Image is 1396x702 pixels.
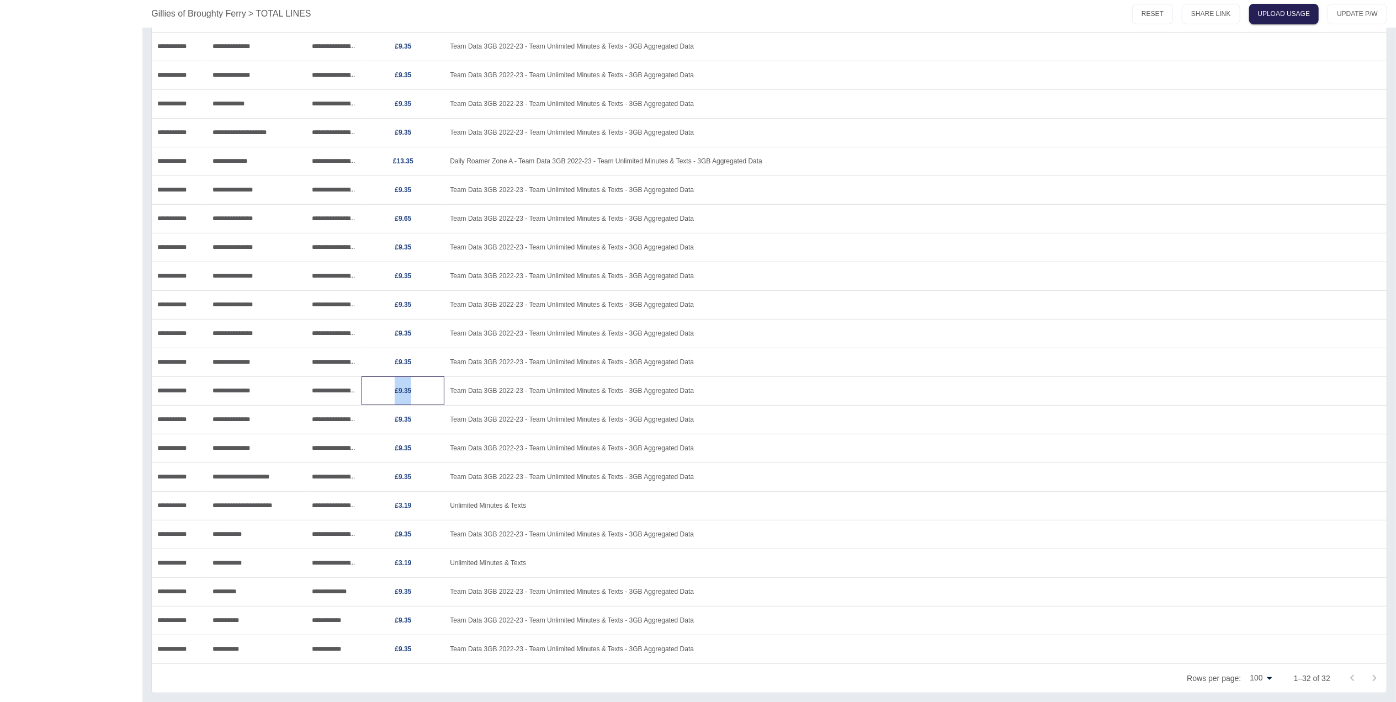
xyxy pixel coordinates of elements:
button: UPDATE P/W [1328,4,1387,24]
div: Team Data 3GB 2022-23 - Team Unlimited Minutes & Texts - 3GB Aggregated Data [444,405,1387,434]
a: £9.35 [395,100,411,108]
p: 1–32 of 32 [1294,673,1330,684]
a: £9.35 [395,243,411,251]
a: Gillies of Broughty Ferry [151,7,246,20]
div: 100 [1245,670,1276,686]
a: £9.65 [395,215,411,222]
a: £9.35 [395,42,411,50]
a: £9.35 [395,473,411,481]
a: £9.35 [395,129,411,136]
div: Team Data 3GB 2022-23 - Team Unlimited Minutes & Texts - 3GB Aggregated Data [444,61,1387,89]
div: Unlimited Minutes & Texts [444,549,1387,577]
div: Unlimited Minutes & Texts [444,491,1387,520]
div: Team Data 3GB 2022-23 - Team Unlimited Minutes & Texts - 3GB Aggregated Data [444,89,1387,118]
p: > [248,7,253,20]
a: £13.35 [393,157,413,165]
div: Team Data 3GB 2022-23 - Team Unlimited Minutes & Texts - 3GB Aggregated Data [444,262,1387,290]
div: Team Data 3GB 2022-23 - Team Unlimited Minutes & Texts - 3GB Aggregated Data [444,118,1387,147]
div: Team Data 3GB 2022-23 - Team Unlimited Minutes & Texts - 3GB Aggregated Data [444,606,1387,635]
a: £9.35 [395,416,411,423]
div: Team Data 3GB 2022-23 - Team Unlimited Minutes & Texts - 3GB Aggregated Data [444,32,1387,61]
button: RESET [1132,4,1173,24]
button: SHARE LINK [1182,4,1240,24]
a: £9.35 [395,329,411,337]
a: £9.35 [395,530,411,538]
a: £9.35 [395,444,411,452]
a: £3.19 [395,502,411,509]
div: Daily Roamer Zone A - Team Data 3GB 2022-23 - Team Unlimited Minutes & Texts - 3GB Aggregated Data [444,147,1387,175]
p: Rows per page: [1187,673,1241,684]
div: Team Data 3GB 2022-23 - Team Unlimited Minutes & Texts - 3GB Aggregated Data [444,462,1387,491]
a: UPLOAD USAGE [1249,4,1319,24]
a: £9.35 [395,71,411,79]
div: Team Data 3GB 2022-23 - Team Unlimited Minutes & Texts - 3GB Aggregated Data [444,290,1387,319]
a: £9.35 [395,358,411,366]
a: £9.35 [395,645,411,653]
a: £9.35 [395,272,411,280]
div: Team Data 3GB 2022-23 - Team Unlimited Minutes & Texts - 3GB Aggregated Data [444,376,1387,405]
div: Team Data 3GB 2022-23 - Team Unlimited Minutes & Texts - 3GB Aggregated Data [444,348,1387,376]
a: £9.35 [395,387,411,395]
a: £9.35 [395,186,411,194]
div: Team Data 3GB 2022-23 - Team Unlimited Minutes & Texts - 3GB Aggregated Data [444,635,1387,663]
div: Team Data 3GB 2022-23 - Team Unlimited Minutes & Texts - 3GB Aggregated Data [444,319,1387,348]
a: £3.19 [395,559,411,567]
a: £9.35 [395,301,411,309]
div: Team Data 3GB 2022-23 - Team Unlimited Minutes & Texts - 3GB Aggregated Data [444,434,1387,462]
a: TOTAL LINES [256,7,311,20]
div: Team Data 3GB 2022-23 - Team Unlimited Minutes & Texts - 3GB Aggregated Data [444,520,1387,549]
div: Team Data 3GB 2022-23 - Team Unlimited Minutes & Texts - 3GB Aggregated Data [444,204,1387,233]
div: Team Data 3GB 2022-23 - Team Unlimited Minutes & Texts - 3GB Aggregated Data [444,577,1387,606]
div: Team Data 3GB 2022-23 - Team Unlimited Minutes & Texts - 3GB Aggregated Data [444,233,1387,262]
a: £9.35 [395,588,411,595]
a: £9.35 [395,616,411,624]
div: Team Data 3GB 2022-23 - Team Unlimited Minutes & Texts - 3GB Aggregated Data [444,175,1387,204]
